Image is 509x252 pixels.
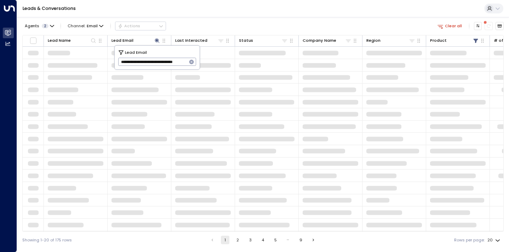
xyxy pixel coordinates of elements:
[175,37,207,44] div: Last Interacted
[239,37,288,44] div: Status
[111,37,133,44] div: Lead Email
[48,37,97,44] div: Lead Name
[65,22,106,30] button: Channel:Email
[435,22,464,30] button: Clear all
[284,236,292,244] div: …
[87,24,98,28] span: Email
[239,37,253,44] div: Status
[111,37,160,44] div: Lead Email
[454,237,485,243] label: Rows per page:
[366,37,415,44] div: Region
[25,24,39,28] span: Agents
[65,22,106,30] span: Channel:
[23,5,76,11] a: Leads & Conversations
[125,49,147,56] span: Lead Email
[259,236,267,244] button: Go to page 4
[175,37,224,44] div: Last Interacted
[115,22,166,30] div: Button group with a nested menu
[309,236,318,244] button: Go to next page
[208,236,318,244] nav: pagination navigation
[118,23,140,28] div: Actions
[22,237,72,243] div: Showing 1-20 of 175 rows
[474,22,482,30] button: Customize
[221,236,229,244] button: page 1
[297,236,305,244] button: Go to page 9
[366,37,381,44] div: Region
[430,37,447,44] div: Product
[246,236,254,244] button: Go to page 3
[271,236,280,244] button: Go to page 5
[496,22,504,30] button: Archived Leads
[487,236,502,245] div: 20
[48,37,71,44] div: Lead Name
[430,37,479,44] div: Product
[22,22,56,30] button: Agents2
[485,22,493,30] span: There are new threads available. Refresh the grid to view the latest updates.
[303,37,351,44] div: Company Name
[42,24,48,28] span: 2
[303,37,336,44] div: Company Name
[234,236,242,244] button: Go to page 2
[115,22,166,30] button: Actions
